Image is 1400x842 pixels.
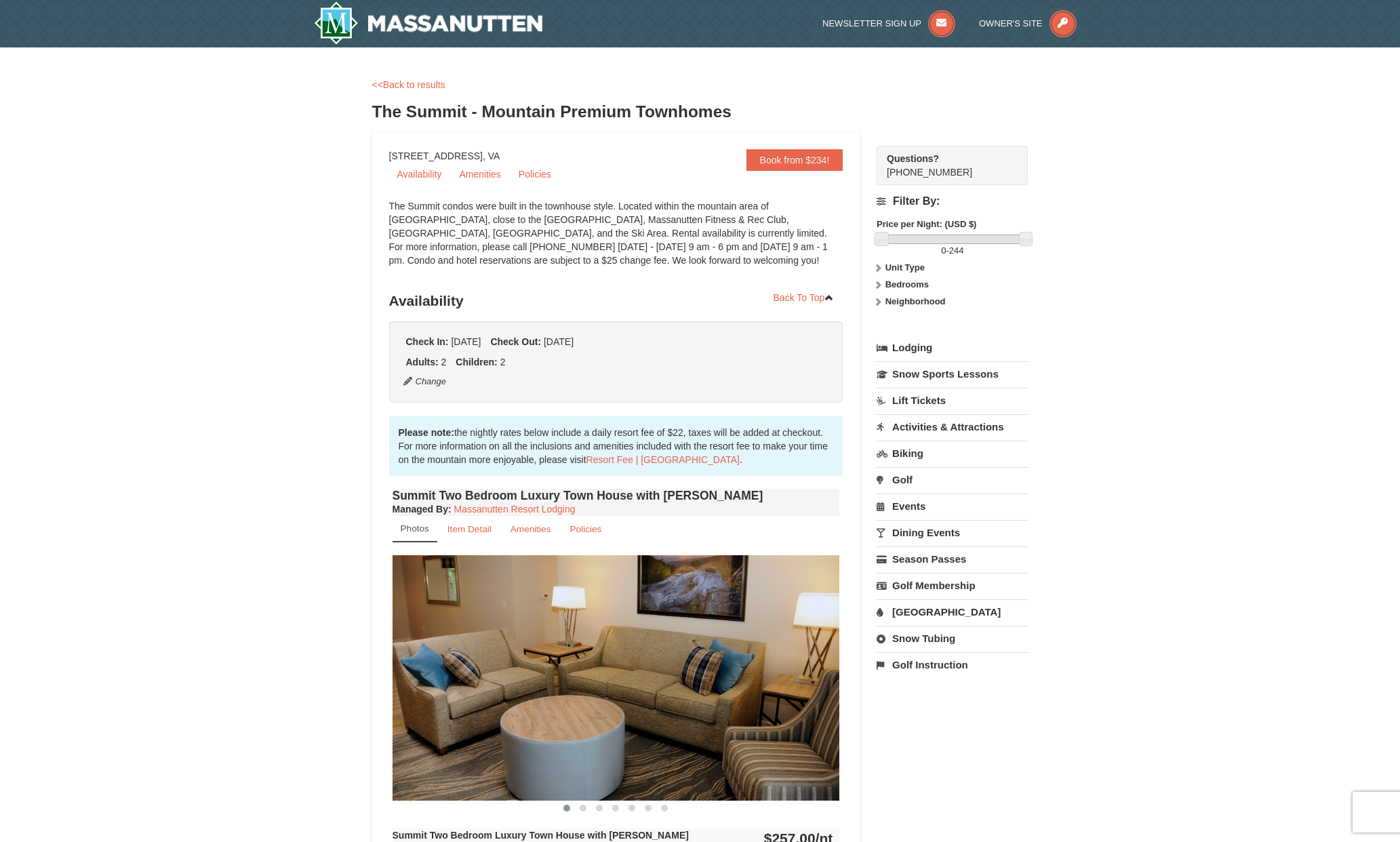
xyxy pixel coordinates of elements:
[979,18,1043,28] span: Owner's Site
[765,287,843,308] a: Back To Top
[822,18,921,28] span: Newsletter Sign Up
[877,626,1028,651] a: Snow Tubing
[393,489,840,502] h4: Summit Two Bedroom Luxury Town House with [PERSON_NAME]
[406,357,439,367] strong: Adults:
[372,79,445,90] a: <<Back to results
[403,374,447,389] button: Change
[885,262,925,273] strong: Unit Type
[500,357,506,367] span: 2
[877,494,1028,519] a: Events
[822,18,955,28] a: Newsletter Sign Up
[941,245,946,256] span: 0
[441,357,447,367] span: 2
[569,524,601,534] small: Policies
[439,516,500,542] a: Item Detail
[877,414,1028,439] a: Activities & Attractions
[456,357,497,367] strong: Children:
[544,336,574,347] span: [DATE]
[451,164,508,184] a: Amenities
[393,516,437,542] a: Photos
[885,279,929,289] strong: Bedrooms
[502,516,560,542] a: Amenities
[877,546,1028,572] a: Season Passes
[399,427,454,438] strong: Please note:
[389,287,843,315] h3: Availability
[511,164,559,184] a: Policies
[877,244,1028,258] label: -
[877,467,1028,492] a: Golf
[877,219,976,229] strong: Price per Night: (USD $)
[389,164,450,184] a: Availability
[877,195,1028,207] h4: Filter By:
[393,504,448,515] span: Managed By
[887,152,1003,178] span: [PHONE_NUMBER]
[877,520,1028,545] a: Dining Events
[586,454,740,465] a: Resort Fee | [GEOGRAPHIC_DATA]
[877,441,1028,466] a: Biking
[949,245,964,256] span: 244
[389,199,843,281] div: The Summit condos were built in the townhouse style. Located within the mountain area of [GEOGRAP...
[447,524,492,534] small: Item Detail
[389,416,843,476] div: the nightly rates below include a daily resort fee of $22, taxes will be added at checkout. For m...
[511,524,551,534] small: Amenities
[877,336,1028,360] a: Lodging
[877,388,1028,413] a: Lift Tickets
[451,336,481,347] span: [DATE]
[561,516,610,542] a: Policies
[401,523,429,534] small: Photos
[877,361,1028,386] a: Snow Sports Lessons
[746,149,843,171] a: Book from $234!
[979,18,1077,28] a: Owner's Site
[877,652,1028,677] a: Golf Instruction
[314,1,543,45] a: Massanutten Resort
[877,573,1028,598] a: Golf Membership
[393,504,452,515] strong: :
[885,296,946,306] strong: Neighborhood
[887,153,939,164] strong: Questions?
[393,555,840,800] img: 18876286-202-fb468a36.png
[393,830,689,841] strong: Summit Two Bedroom Luxury Town House with [PERSON_NAME]
[314,1,543,45] img: Massanutten Resort Logo
[454,504,576,515] a: Massanutten Resort Lodging
[372,98,1028,125] h3: The Summit - Mountain Premium Townhomes
[490,336,541,347] strong: Check Out:
[406,336,449,347] strong: Check In:
[877,599,1028,624] a: [GEOGRAPHIC_DATA]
